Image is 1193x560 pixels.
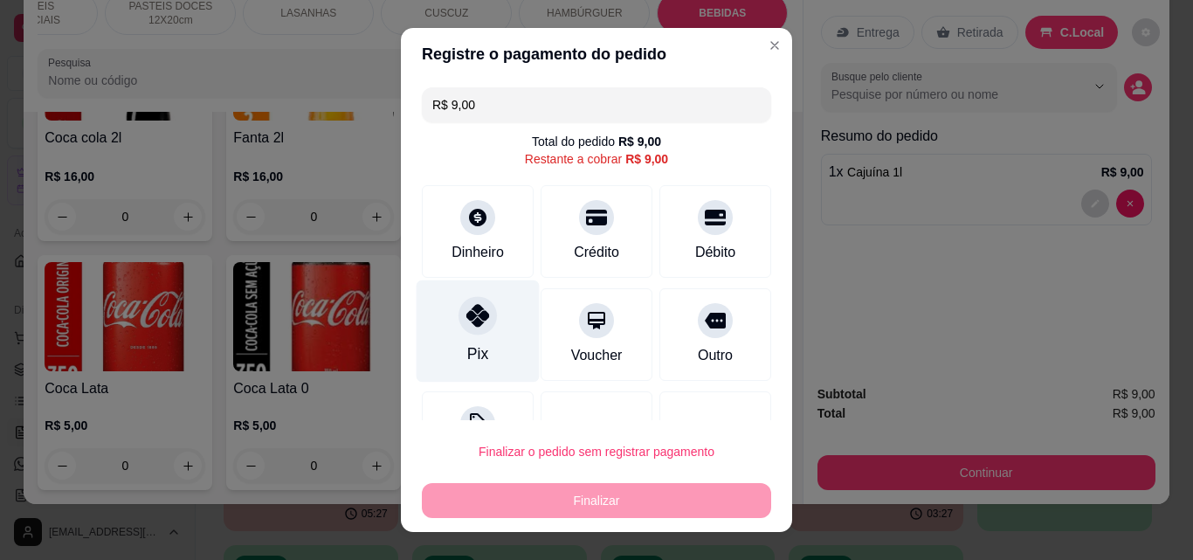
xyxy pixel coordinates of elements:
[401,28,792,80] header: Registre o pagamento do pedido
[525,150,668,168] div: Restante a cobrar
[422,434,771,469] button: Finalizar o pedido sem registrar pagamento
[467,342,488,365] div: Pix
[574,242,619,263] div: Crédito
[571,345,623,366] div: Voucher
[625,150,668,168] div: R$ 9,00
[695,242,735,263] div: Débito
[698,345,733,366] div: Outro
[452,242,504,263] div: Dinheiro
[618,133,661,150] div: R$ 9,00
[532,133,661,150] div: Total do pedido
[432,87,761,122] input: Ex.: hambúrguer de cordeiro
[761,31,789,59] button: Close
